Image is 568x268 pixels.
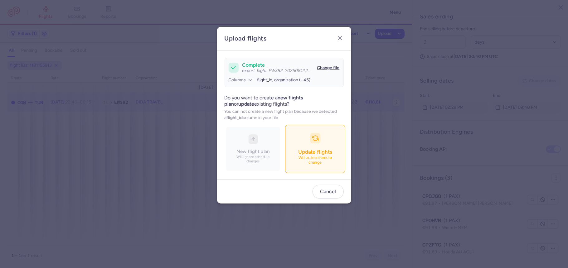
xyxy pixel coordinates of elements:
[242,68,313,73] p: uploaded
[317,65,340,70] button: Change file
[285,125,345,173] button: Update flightsWill auto schedule change
[236,155,269,163] span: Will ignore schedule changes
[225,34,267,43] h2: Upload flights
[225,95,303,107] span: new flights plan
[229,77,254,83] button: Columns
[226,127,280,171] button: New flight planWill ignore schedule changes
[313,185,344,199] button: Cancel
[225,108,344,121] p: You can not create a new flight plan because we detected a column in your file
[229,78,246,83] span: Columns
[227,115,243,120] span: flight_id
[293,156,337,165] p: Will auto schedule change
[257,77,311,83] span: flight_id, organization (+45)
[239,101,255,107] span: update
[242,62,313,68] h5: complete
[225,95,344,107] p: Do you want to create a or existing flights?
[242,68,330,73] i: export_flight_EW382_20250812,1856 (1).csv
[320,189,336,194] span: Cancel
[236,149,269,154] span: New flight plan
[298,149,332,155] span: Update flights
